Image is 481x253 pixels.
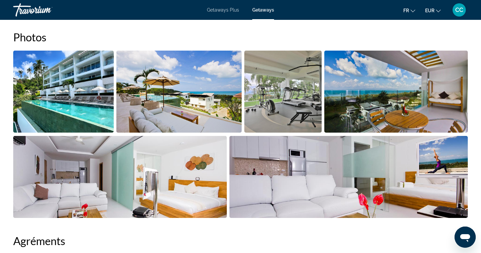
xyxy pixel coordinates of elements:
[13,50,114,133] button: Open full-screen image slider
[403,8,409,13] span: fr
[425,6,441,15] button: Change currency
[244,50,322,133] button: Open full-screen image slider
[13,30,468,44] h2: Photos
[455,7,463,13] span: CC
[13,136,227,218] button: Open full-screen image slider
[451,3,468,17] button: User Menu
[324,50,468,133] button: Open full-screen image slider
[229,136,468,218] button: Open full-screen image slider
[13,234,468,247] h2: Agréments
[455,227,476,248] iframe: Bouton de lancement de la fenêtre de messagerie
[13,1,79,19] a: Travorium
[207,7,239,13] a: Getaways Plus
[116,50,242,133] button: Open full-screen image slider
[403,6,415,15] button: Change language
[425,8,434,13] span: EUR
[252,7,274,13] a: Getaways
